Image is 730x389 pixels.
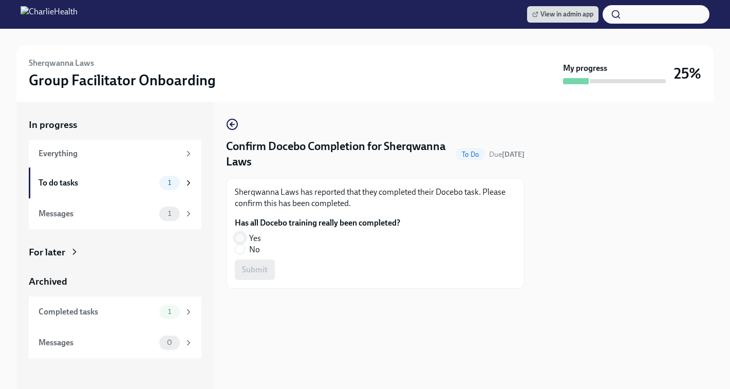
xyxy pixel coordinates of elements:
a: For later [29,246,201,259]
h3: 25% [674,64,701,83]
div: Everything [39,148,180,159]
h6: Sherqwanna Laws [29,58,94,69]
div: To do tasks [39,177,155,189]
a: View in admin app [527,6,598,23]
span: 1 [162,308,177,316]
a: In progress [29,118,201,132]
a: Archived [29,275,201,288]
strong: My progress [563,63,607,74]
div: For later [29,246,65,259]
span: 1 [162,210,177,217]
span: Due [489,150,525,159]
span: To Do [456,151,485,158]
span: No [249,244,260,255]
h3: Group Facilitator Onboarding [29,71,216,89]
span: 1 [162,179,177,187]
a: To do tasks1 [29,168,201,198]
a: Everything [29,140,201,168]
span: Yes [249,233,261,244]
span: October 14th, 2025 10:00 [489,150,525,159]
a: Completed tasks1 [29,297,201,327]
span: 0 [161,339,178,346]
strong: [DATE] [502,150,525,159]
p: Sherqwanna Laws has reported that they completed their Docebo task. Please confirm this has been ... [235,187,516,209]
label: Has all Docebo training really been completed? [235,217,400,229]
a: Messages0 [29,327,201,358]
a: Messages1 [29,198,201,229]
img: CharlieHealth [21,6,78,23]
div: Messages [39,208,155,219]
span: View in admin app [532,9,593,20]
div: Messages [39,337,155,348]
h4: Confirm Docebo Completion for Sherqwanna Laws [226,139,452,170]
div: Completed tasks [39,306,155,318]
